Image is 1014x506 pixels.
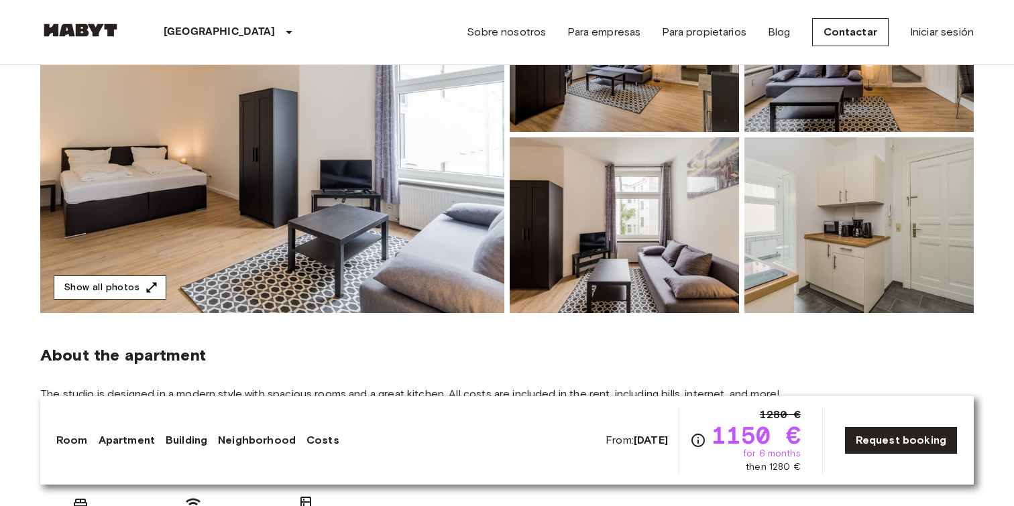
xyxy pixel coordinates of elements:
[99,432,155,448] a: Apartment
[306,432,339,448] a: Costs
[54,275,166,300] button: Show all photos
[910,24,974,40] a: Iniciar sesión
[40,345,206,365] span: About the apartment
[690,432,706,448] svg: Check cost overview for full price breakdown. Please note that discounts apply to new joiners onl...
[164,24,276,40] p: [GEOGRAPHIC_DATA]
[40,387,974,401] span: The studio is designed in a modern style with spacious rooms and a great kitchen. All costs are i...
[768,24,791,40] a: Blog
[844,426,958,454] a: Request booking
[567,24,640,40] a: Para empresas
[760,407,801,423] span: 1280 €
[712,423,801,447] span: 1150 €
[56,432,88,448] a: Room
[166,432,207,448] a: Building
[812,18,889,46] a: Contactar
[218,432,296,448] a: Neighborhood
[662,24,746,40] a: Para propietarios
[510,137,739,313] img: Picture of unit DE-01-087-003-01H
[606,433,668,448] span: From:
[743,447,801,460] span: for 6 months
[746,460,801,474] span: then 1280 €
[467,24,546,40] a: Sobre nosotros
[634,434,668,446] b: [DATE]
[40,23,121,37] img: Habyt
[744,137,974,313] img: Picture of unit DE-01-087-003-01H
